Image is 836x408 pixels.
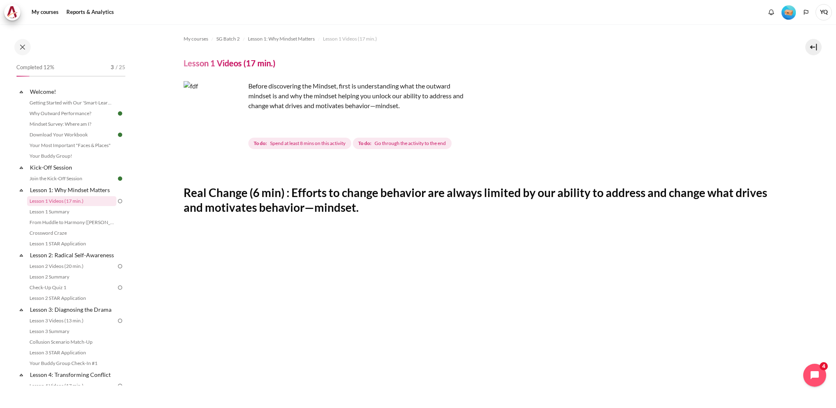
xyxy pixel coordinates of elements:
[375,140,446,147] span: Go through the activity to the end
[17,306,25,314] span: Collapse
[184,185,778,215] h2: Real Change (6 min) : Efforts to change behavior are always limited by our ability to address and...
[184,34,208,44] a: My courses
[29,162,116,173] a: Kick-Off Session
[27,196,116,206] a: Lesson 1 Videos (17 min.)
[116,110,124,117] img: Done
[27,272,116,282] a: Lesson 2 Summary
[270,140,345,147] span: Spend at least 8 mins on this activity
[4,4,25,20] a: Architeck Architeck
[323,35,377,43] span: Lesson 1 Videos (17 min.)
[27,130,116,140] a: Download Your Workbook
[116,197,124,205] img: To do
[248,34,315,44] a: Lesson 1: Why Mindset Matters
[254,140,267,147] strong: To do:
[248,35,315,43] span: Lesson 1: Why Mindset Matters
[116,175,124,182] img: Done
[111,63,114,72] span: 3
[116,317,124,324] img: To do
[27,348,116,358] a: Lesson 3 STAR Application
[116,263,124,270] img: To do
[27,151,116,161] a: Your Buddy Group!
[27,119,116,129] a: Mindset Survey: Where am I?
[116,382,124,390] img: To do
[17,163,25,172] span: Collapse
[29,249,116,261] a: Lesson 2: Radical Self-Awareness
[27,218,116,227] a: From Huddle to Harmony ([PERSON_NAME]'s Story)
[765,6,777,18] div: Show notification window with no new notifications
[184,58,275,68] h4: Lesson 1 Videos (17 min.)
[184,32,778,45] nav: Navigation bar
[17,371,25,379] span: Collapse
[29,4,61,20] a: My courses
[27,326,116,336] a: Lesson 3 Summary
[27,261,116,271] a: Lesson 2 Videos (20 min.)
[27,228,116,238] a: Crossword Craze
[27,109,116,118] a: Why Outward Performance?
[27,381,116,391] a: Lesson 4 Videos (17 min.)
[27,283,116,292] a: Check-Up Quiz 1
[248,136,453,151] div: Completion requirements for Lesson 1 Videos (17 min.)
[216,34,240,44] a: SG Batch 2
[184,81,245,143] img: fdf
[27,174,116,184] a: Join the Kick-Off Session
[116,131,124,138] img: Done
[27,207,116,217] a: Lesson 1 Summary
[27,358,116,368] a: Your Buddy Group Check-In #1
[29,304,116,315] a: Lesson 3: Diagnosing the Drama
[27,239,116,249] a: Lesson 1 STAR Application
[816,4,832,20] a: User menu
[17,251,25,259] span: Collapse
[116,63,125,72] span: / 25
[27,316,116,326] a: Lesson 3 Videos (13 min.)
[216,35,240,43] span: SG Batch 2
[184,35,208,43] span: My courses
[29,369,116,380] a: Lesson 4: Transforming Conflict
[29,184,116,195] a: Lesson 1: Why Mindset Matters
[7,6,18,18] img: Architeck
[27,141,116,150] a: Your Most Important "Faces & Places"
[323,34,377,44] a: Lesson 1 Videos (17 min.)
[816,4,832,20] span: YQ
[17,88,25,96] span: Collapse
[27,337,116,347] a: Collusion Scenario Match-Up
[781,5,796,20] img: Level #1
[64,4,117,20] a: Reports & Analytics
[358,140,371,147] strong: To do:
[800,6,812,18] button: Languages
[16,76,30,77] div: 12%
[16,63,54,72] span: Completed 12%
[778,5,799,20] a: Level #1
[27,98,116,108] a: Getting Started with Our 'Smart-Learning' Platform
[184,81,470,111] p: Before discovering the Mindset, first is understanding what the outward mindset is and why the mi...
[116,284,124,291] img: To do
[27,293,116,303] a: Lesson 2 STAR Application
[17,186,25,194] span: Collapse
[29,86,116,97] a: Welcome!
